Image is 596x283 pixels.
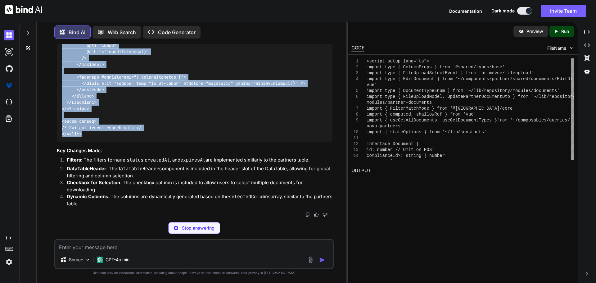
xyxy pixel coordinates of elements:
img: dislike [323,212,327,217]
div: 7 [351,106,359,112]
li: : The columns are dynamically generated based on the array, similar to the partners table. [62,193,332,207]
span: import type { FileUploadModel, UpdatePartnerDocume [367,94,497,99]
button: Invite Team [541,5,586,17]
div: 4 [351,76,359,82]
div: 2 [351,64,359,70]
div: 13 [351,147,359,153]
strong: DataTableHeader [67,166,106,171]
div: 12 [351,141,359,147]
span: vue' [367,82,377,87]
img: preview [518,29,524,34]
span: ntDto } from '~/lib/repository/ [497,94,578,99]
span: import { useGetAllDocuments, useGetDocumentTypes } [367,118,497,123]
span: FileName [547,45,566,51]
span: ue/fileupload' [497,71,534,75]
div: 14 [351,153,359,159]
span: import type { ColumnProps } from '#shared/types/ba [367,65,497,70]
div: CODE [351,44,364,52]
div: 15 [351,159,359,165]
h3: Key Changes Made: [57,147,332,154]
p: Stop answering [182,225,214,231]
div: 5 [351,88,359,94]
span: rtner/shared/documents/EditDialog. [497,76,586,81]
code: expiresAt [180,157,205,163]
span: import { FilterMatchMode } from '@[GEOGRAPHIC_DATA]/core' [367,106,515,111]
code: DataTableHeader [117,166,159,172]
code: status [127,157,143,163]
p: Source [69,257,83,263]
li: : The component is included in the header slot of the DataTable, allowing for global filtering an... [62,165,332,179]
span: import { stateOptions } from '~/lib/constants' [367,130,486,135]
div: 11 [351,135,359,141]
p: Code Generator [158,29,196,36]
img: copy [305,212,310,217]
div: 10 [351,129,359,135]
span: <script setup lang="ts"> [367,59,429,64]
p: Web Search [108,29,136,36]
strong: Checkbox for Selection [67,180,120,185]
span: Dark mode [491,8,515,14]
img: darkAi-studio [4,47,14,57]
img: chevron down [569,45,574,51]
span: import type { DocumentTypeEnum } from '~/lib/repos [367,88,497,93]
span: nova-partners' [367,124,403,129]
li: : The filters for , , , and are implemented similarly to the partners table. [62,157,332,165]
p: GPT-4o min.. [106,257,132,263]
div: 3 [351,70,359,76]
span: name: string [367,159,398,164]
img: GPT-4o mini [97,257,103,263]
img: attachment [307,256,314,263]
span: complianceId?: string | number [367,153,445,158]
img: Pick Models [85,257,90,262]
p: Run [561,28,569,34]
span: se' [497,65,505,70]
button: Documentation [449,8,482,14]
div: 1 [351,58,359,64]
span: modules/partner-documents' [367,100,434,105]
img: like [314,212,319,217]
h2: OUTPUT [348,163,578,178]
strong: Dynamic Columns [67,194,108,199]
img: Bind AI [5,5,42,14]
p: Bind can provide inaccurate information, including about people. Always double-check its answers.... [54,271,334,275]
span: interface Document { [367,141,419,146]
span: import type { EditDocument } from '~/components/pa [367,76,497,81]
img: icon [319,257,325,263]
span: import type { FileUploadSelectEvent } from 'primev [367,71,497,75]
span: itory/modules/documents' [497,88,560,93]
img: premium [4,80,14,91]
img: cloudideIcon [4,97,14,107]
code: selectedColumns [229,194,271,200]
div: 9 [351,117,359,123]
strong: Filters [67,157,81,163]
p: Preview [526,28,543,34]
span: id: number // Omit on POST [367,147,434,152]
div: 8 [351,112,359,117]
code: name [114,157,125,163]
code: createdAt [145,157,170,163]
li: : The checkbox column is included to allow users to select multiple documents for downloading. [62,179,332,193]
span: from '~/composables/queries/ [497,118,570,123]
img: settings [4,257,14,267]
div: 6 [351,94,359,100]
span: import { computed, shallowRef } from 'vue' [367,112,476,117]
img: darkChat [4,30,14,40]
p: Bind AI [69,29,85,36]
img: githubDark [4,63,14,74]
